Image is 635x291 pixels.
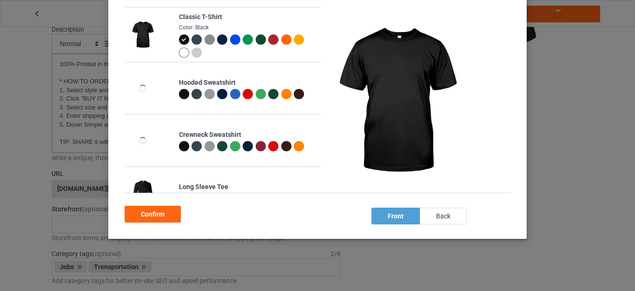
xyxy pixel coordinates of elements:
div: Hooded Sweatshirt [179,78,316,88]
div: front [371,208,420,224]
div: Classic T-Shirt [179,13,316,22]
div: Color: Black [179,24,316,32]
div: back [420,208,467,224]
img: heather_texture.png [205,34,215,45]
div: Long Sleeve Tee [179,183,316,192]
div: Confirm [125,206,181,223]
div: Crewneck Sweatshirt [179,130,316,140]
